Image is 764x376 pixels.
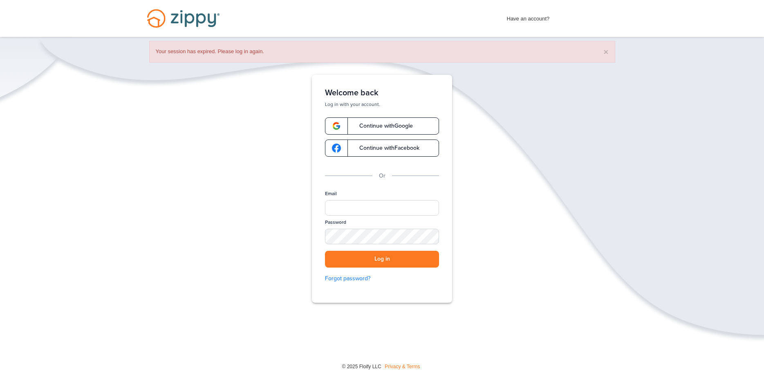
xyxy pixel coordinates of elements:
[325,251,439,268] button: Log in
[325,101,439,108] p: Log in with your account.
[325,117,439,135] a: google-logoContinue withGoogle
[351,145,419,151] span: Continue with Facebook
[325,219,346,226] label: Password
[603,47,608,56] button: ×
[379,171,385,180] p: Or
[325,229,439,244] input: Password
[332,144,341,153] img: google-logo
[325,200,439,216] input: Email
[325,190,337,197] label: Email
[149,41,615,63] div: Your session has expired. Please log in again.
[351,123,413,129] span: Continue with Google
[325,274,439,283] a: Forgot password?
[325,140,439,157] a: google-logoContinue withFacebook
[325,88,439,98] h1: Welcome back
[507,10,550,23] span: Have an account?
[385,364,420,369] a: Privacy & Terms
[342,364,381,369] span: © 2025 Floify LLC
[332,122,341,131] img: google-logo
